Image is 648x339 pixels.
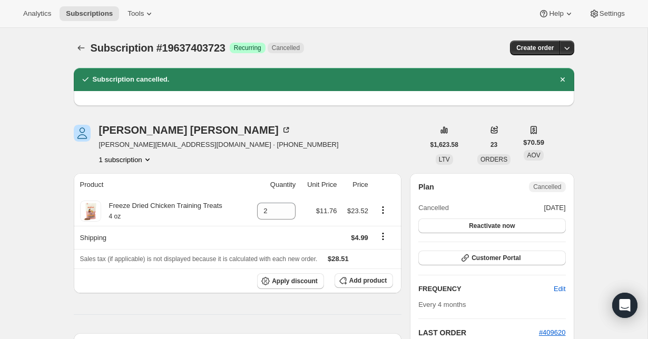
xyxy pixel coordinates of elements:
button: Customer Portal [418,251,565,265]
img: product img [80,201,101,222]
button: 23 [484,137,504,152]
span: $70.59 [523,137,544,148]
span: Customer Portal [472,254,521,262]
span: $23.52 [347,207,368,215]
span: [PERSON_NAME][EMAIL_ADDRESS][DOMAIN_NAME] · [PHONE_NUMBER] [99,139,339,150]
span: Help [549,9,563,18]
span: Create order [516,44,554,52]
span: Edit [554,284,565,294]
span: Apply discount [272,277,318,285]
th: Product [74,173,248,196]
button: Dismiss notification [555,72,570,87]
button: Subscriptions [74,41,89,55]
h2: FREQUENCY [418,284,554,294]
span: 23 [490,141,497,149]
span: Every 4 months [418,301,466,308]
button: Product actions [99,154,153,165]
span: AOV [527,152,540,159]
button: Create order [510,41,560,55]
span: Sales tax (if applicable) is not displayed because it is calculated with each new order. [80,255,318,263]
span: Add product [349,276,387,285]
span: Reactivate now [469,222,515,230]
span: Subscription #19637403723 [91,42,225,54]
div: Open Intercom Messenger [612,293,637,318]
span: Subscriptions [66,9,113,18]
span: Cancelled [533,183,561,191]
span: $11.76 [316,207,337,215]
h2: LAST ORDER [418,327,539,338]
button: Help [532,6,580,21]
button: $1,623.58 [424,137,465,152]
span: Settings [600,9,625,18]
div: Freeze Dried Chicken Training Treats [101,201,222,222]
span: $28.51 [328,255,349,263]
h2: Plan [418,182,434,192]
button: Reactivate now [418,218,565,233]
button: Product actions [375,204,391,216]
th: Quantity [248,173,299,196]
button: Settings [583,6,631,21]
span: Cancelled [418,203,449,213]
button: Apply discount [257,273,324,289]
th: Unit Price [299,173,340,196]
th: Price [340,173,371,196]
span: Scott Eggiman [74,125,91,142]
button: Subscriptions [60,6,119,21]
a: #409620 [539,328,566,336]
span: Cancelled [272,44,300,52]
span: Tools [127,9,144,18]
button: Add product [335,273,393,288]
span: LTV [439,156,450,163]
button: Edit [547,281,572,297]
span: [DATE] [544,203,566,213]
button: #409620 [539,327,566,338]
h2: Subscription cancelled. [93,74,170,85]
span: ORDERS [480,156,507,163]
span: $1,623.58 [430,141,458,149]
span: Recurring [234,44,261,52]
button: Shipping actions [375,231,391,242]
span: Analytics [23,9,51,18]
small: 4 oz [109,213,121,220]
span: $4.99 [351,234,368,242]
div: [PERSON_NAME] [PERSON_NAME] [99,125,291,135]
button: Tools [121,6,161,21]
button: Analytics [17,6,57,21]
th: Shipping [74,226,248,249]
